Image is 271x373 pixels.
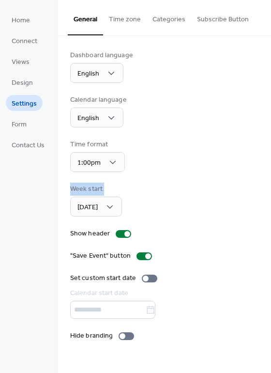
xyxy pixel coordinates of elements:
[70,251,131,261] div: "Save Event" button
[70,229,110,239] div: Show header
[77,156,101,170] span: 1:00pm
[70,273,136,283] div: Set custom start date
[70,140,123,150] div: Time format
[77,67,99,80] span: English
[12,140,45,151] span: Contact Us
[6,116,32,132] a: Form
[12,99,37,109] span: Settings
[6,137,50,153] a: Contact Us
[12,78,33,88] span: Design
[12,120,27,130] span: Form
[70,95,127,105] div: Calendar language
[70,50,133,61] div: Dashboard language
[6,74,39,90] a: Design
[6,53,35,69] a: Views
[77,112,99,125] span: English
[70,331,113,341] div: Hide branding
[70,184,120,194] div: Week start
[6,12,36,28] a: Home
[12,57,30,67] span: Views
[70,288,257,298] div: Calendar start date
[6,95,43,111] a: Settings
[77,201,98,214] span: [DATE]
[12,36,37,47] span: Connect
[12,16,30,26] span: Home
[6,32,43,48] a: Connect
